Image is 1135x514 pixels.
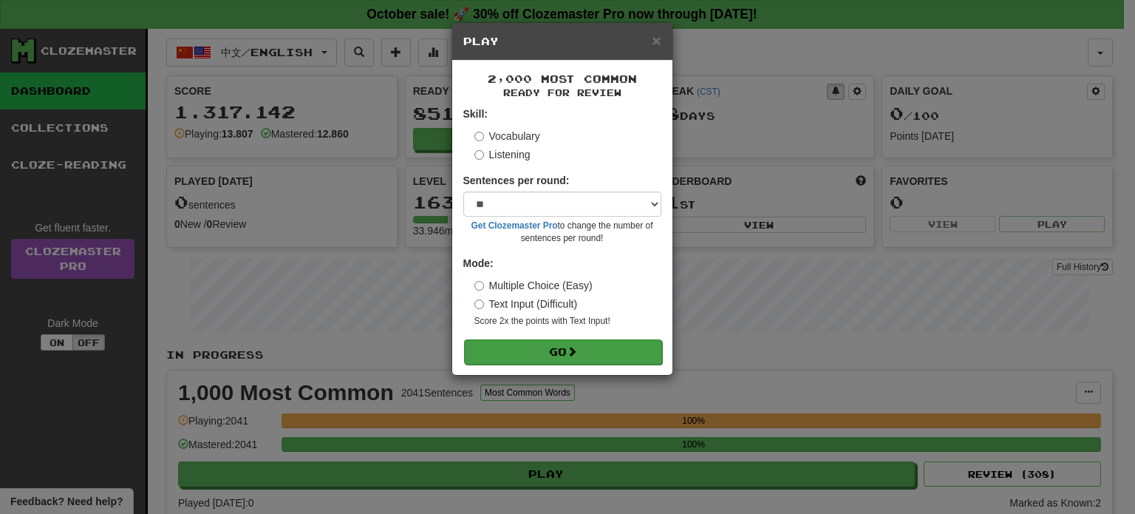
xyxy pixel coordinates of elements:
h5: Play [463,34,661,49]
small: to change the number of sentences per round! [463,220,661,245]
input: Vocabulary [474,132,484,141]
input: Multiple Choice (Easy) [474,281,484,291]
strong: Mode: [463,257,494,269]
a: Get Clozemaster Pro [471,220,558,231]
button: Go [464,339,662,365]
label: Sentences per round: [463,173,570,188]
small: Ready for Review [463,87,661,99]
input: Listening [474,150,484,160]
input: Text Input (Difficult) [474,300,484,309]
button: Close [652,33,661,48]
strong: Skill: [463,108,488,120]
label: Text Input (Difficult) [474,297,578,311]
label: Multiple Choice (Easy) [474,278,593,293]
span: 2,000 Most Common [488,72,637,85]
label: Listening [474,147,531,162]
small: Score 2x the points with Text Input ! [474,315,661,328]
label: Vocabulary [474,129,540,143]
span: × [652,32,661,49]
